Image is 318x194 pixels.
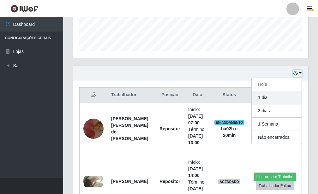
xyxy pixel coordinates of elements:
th: Data [184,88,211,103]
time: [DATE] 14:00 [188,166,203,178]
th: Posição [155,88,184,103]
img: CoreUI Logo [10,5,39,13]
li: Término: [188,126,207,146]
strong: há 02 h e 20 min [221,126,237,138]
th: Opções [248,88,302,103]
button: Hoje [252,78,302,91]
li: Início: [188,159,207,179]
span: EM ANDAMENTO [214,120,244,125]
li: Início: [188,106,207,126]
time: [DATE] 07:00 [188,114,203,125]
strong: Repositor [159,126,180,131]
th: Status [211,88,248,103]
img: 1757966112545.jpeg [83,111,104,147]
button: Liberar para Trabalho [254,173,296,181]
strong: [PERSON_NAME] [PERSON_NAME] do [PERSON_NAME] [111,116,148,141]
button: 3 dias [252,104,302,118]
span: AGENDADO [218,179,240,184]
img: 1757146664616.jpeg [83,176,104,187]
button: Não encerrados [252,131,302,144]
button: 1 dia [252,91,302,104]
strong: [PERSON_NAME] [111,179,148,184]
time: [DATE] 13:00 [188,133,203,145]
strong: Repositor [159,179,180,184]
button: Trabalhador Faltou [256,181,294,190]
th: Trabalhador [107,88,155,103]
button: 1 Semana [252,118,302,131]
